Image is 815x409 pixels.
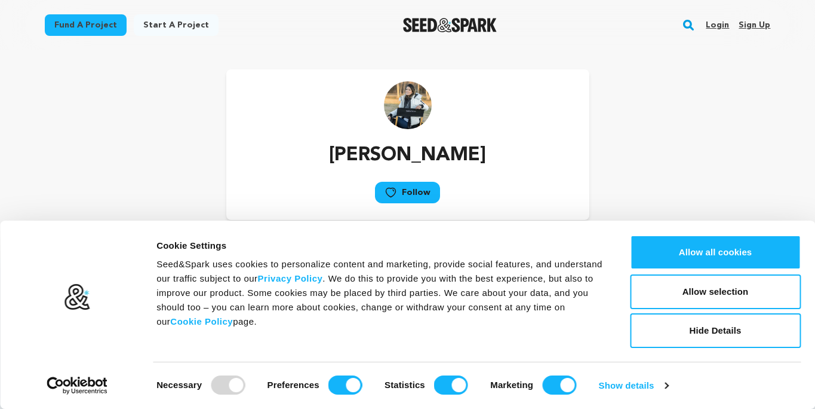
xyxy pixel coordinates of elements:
[25,377,130,395] a: Usercentrics Cookiebot - opens in a new window
[258,273,323,283] a: Privacy Policy
[403,18,497,32] img: Seed&Spark Logo Dark Mode
[739,16,770,35] a: Sign up
[45,14,127,36] a: Fund a project
[630,235,801,270] button: Allow all cookies
[375,182,440,203] a: Follow
[156,257,603,329] div: Seed&Spark uses cookies to personalize content and marketing, provide social features, and unders...
[490,380,533,390] strong: Marketing
[630,274,801,309] button: Allow selection
[385,380,425,390] strong: Statistics
[630,313,801,348] button: Hide Details
[134,14,219,36] a: Start a project
[267,380,319,390] strong: Preferences
[706,16,729,35] a: Login
[403,18,497,32] a: Seed&Spark Homepage
[329,141,486,170] p: [PERSON_NAME]
[384,81,432,129] img: https://seedandspark-static.s3.us-east-2.amazonaws.com/images/User/002/158/140/medium/e7c0e7e4307...
[64,283,91,311] img: logo
[156,239,603,253] div: Cookie Settings
[599,377,668,395] a: Show details
[170,316,233,326] a: Cookie Policy
[156,380,202,390] strong: Necessary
